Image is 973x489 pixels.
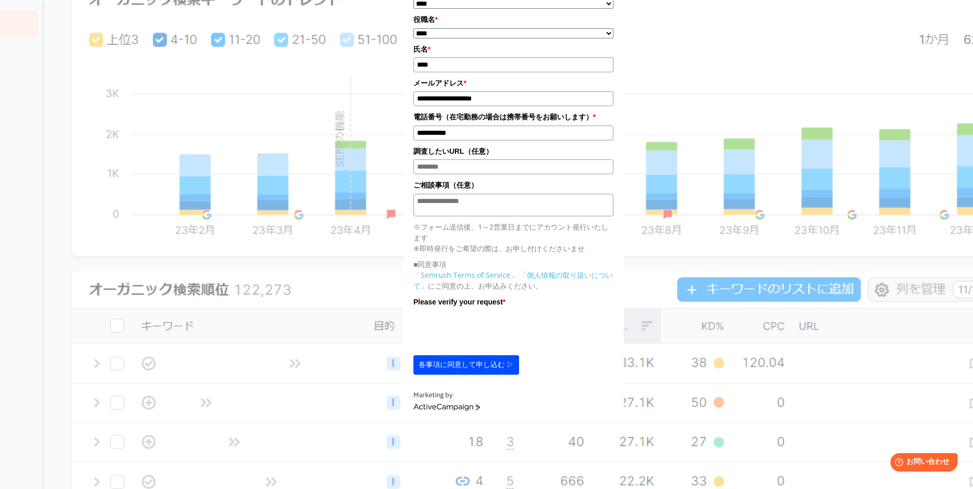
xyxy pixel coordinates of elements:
div: Marketing by [413,390,613,401]
label: ご相談事項（任意） [413,179,613,191]
label: Please verify your request [413,296,613,308]
a: 「Semrush Terms of Service」 [413,270,518,280]
iframe: Help widget launcher [882,449,962,478]
label: 電話番号（在宅勤務の場合は携帯番号をお願いします） [413,111,613,123]
label: 調査したいURL（任意） [413,146,613,157]
button: 各事項に同意して申し込む ▷ [413,355,519,375]
p: ■同意事項 [413,259,613,270]
label: 役職名 [413,14,613,25]
label: 氏名 [413,44,613,55]
a: 「個人情報の取り扱いについて」 [413,270,613,291]
iframe: reCAPTCHA [413,310,569,350]
p: にご同意の上、お申込みください。 [413,270,613,291]
p: ※フォーム送信後、1～2営業日までにアカウント発行いたします ※即時発行をご希望の際は、お申し付けくださいませ [413,221,613,254]
label: メールアドレス [413,77,613,89]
